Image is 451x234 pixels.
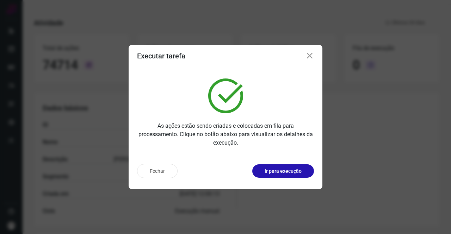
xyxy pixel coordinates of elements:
img: verified.svg [208,78,243,113]
button: Fechar [137,164,178,178]
button: Ir para execução [252,164,314,178]
h3: Executar tarefa [137,52,185,60]
p: As ações estão sendo criadas e colocadas em fila para processamento. Clique no botão abaixo para ... [137,122,314,147]
p: Ir para execução [265,167,302,175]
